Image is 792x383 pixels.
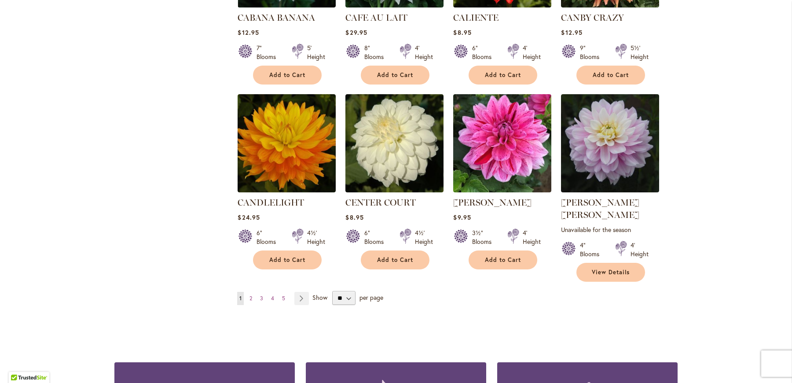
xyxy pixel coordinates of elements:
span: Add to Cart [269,256,305,264]
div: 4' Height [631,241,649,258]
img: CHA CHING [453,94,551,192]
p: Unavailable for the season [561,225,659,234]
a: CANDLELIGHT [238,197,304,208]
div: 4½' Height [415,228,433,246]
div: 6" Blooms [364,228,389,246]
span: Add to Cart [269,71,305,79]
span: $29.95 [345,28,367,37]
div: 6" Blooms [472,44,497,61]
a: CENTER COURT [345,186,444,194]
span: 4 [271,295,274,302]
div: 3½" Blooms [472,228,497,246]
button: Add to Cart [576,66,645,85]
div: 4' Height [523,44,541,61]
a: 2 [247,292,254,305]
div: 4" Blooms [580,241,605,258]
div: 7" Blooms [257,44,281,61]
span: Add to Cart [593,71,629,79]
span: $8.95 [345,213,363,221]
span: $12.95 [561,28,582,37]
a: 5 [280,292,287,305]
span: 5 [282,295,285,302]
span: Add to Cart [377,256,413,264]
span: per page [359,293,383,302]
iframe: Launch Accessibility Center [7,352,31,376]
div: 4' Height [415,44,433,61]
span: Add to Cart [485,256,521,264]
a: CANDLELIGHT [238,186,336,194]
span: 3 [260,295,263,302]
div: 9" Blooms [580,44,605,61]
a: 3 [258,292,265,305]
button: Add to Cart [361,66,429,85]
span: $9.95 [453,213,471,221]
div: 8" Blooms [364,44,389,61]
span: Add to Cart [377,71,413,79]
span: $24.95 [238,213,260,221]
a: Charlotte Mae [561,186,659,194]
a: View Details [576,263,645,282]
span: 2 [249,295,252,302]
span: Add to Cart [485,71,521,79]
a: CABANA BANANA [238,1,336,9]
a: Canby Crazy [561,1,659,9]
a: CENTER COURT [345,197,416,208]
span: View Details [592,269,630,276]
span: 1 [239,295,242,302]
div: 5' Height [307,44,325,61]
a: [PERSON_NAME] [PERSON_NAME] [561,197,639,220]
button: Add to Cart [469,66,537,85]
span: $8.95 [453,28,471,37]
button: Add to Cart [253,66,322,85]
span: $12.95 [238,28,259,37]
a: CAFE AU LAIT [345,12,407,23]
div: 6" Blooms [257,228,281,246]
a: Café Au Lait [345,1,444,9]
button: Add to Cart [361,250,429,269]
div: 4½' Height [307,228,325,246]
a: CABANA BANANA [238,12,315,23]
a: [PERSON_NAME] [453,197,532,208]
span: Show [312,293,327,302]
div: 5½' Height [631,44,649,61]
div: 4' Height [523,228,541,246]
a: CALIENTE [453,1,551,9]
a: CANBY CRAZY [561,12,624,23]
img: CANDLELIGHT [238,94,336,192]
a: 4 [269,292,276,305]
img: Charlotte Mae [561,94,659,192]
button: Add to Cart [469,250,537,269]
a: CALIENTE [453,12,499,23]
a: CHA CHING [453,186,551,194]
img: CENTER COURT [345,94,444,192]
button: Add to Cart [253,250,322,269]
